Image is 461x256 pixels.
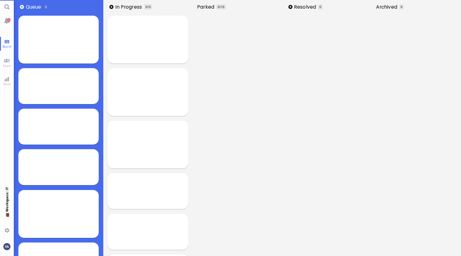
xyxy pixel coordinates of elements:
[401,5,402,9] span: 0
[288,5,292,9] button: Add
[8,18,10,22] span: 5
[5,212,9,226] span: 💼 Workspace: IT
[148,5,151,9] span: /5
[45,5,47,9] span: 0
[20,5,24,9] button: Add
[109,5,113,9] button: Add
[197,3,216,10] span: Parked
[1,64,13,68] span: Team
[376,3,399,10] span: Archived
[319,5,321,9] span: 0
[1,44,13,48] span: Board
[146,5,147,9] span: 0
[2,82,12,86] span: Stats
[115,3,144,10] span: In progress
[219,5,224,9] span: /10
[3,243,10,250] img: You
[294,3,318,10] span: Resolved
[26,3,43,10] span: Queue
[218,5,219,9] span: 0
